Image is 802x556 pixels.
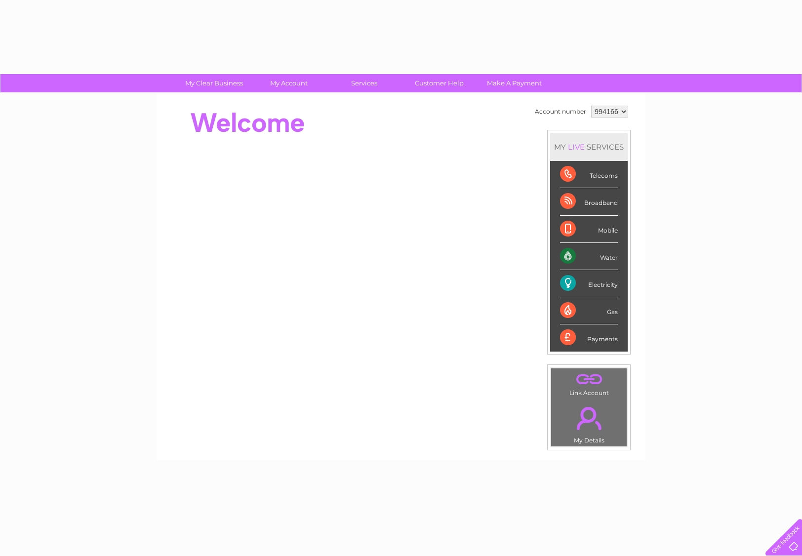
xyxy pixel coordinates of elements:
[560,270,618,297] div: Electricity
[323,74,405,92] a: Services
[173,74,255,92] a: My Clear Business
[566,142,587,152] div: LIVE
[248,74,330,92] a: My Account
[560,324,618,351] div: Payments
[560,188,618,215] div: Broadband
[560,297,618,324] div: Gas
[554,401,624,436] a: .
[532,103,589,120] td: Account number
[551,398,627,447] td: My Details
[560,243,618,270] div: Water
[474,74,555,92] a: Make A Payment
[560,161,618,188] div: Telecoms
[551,368,627,399] td: Link Account
[554,371,624,388] a: .
[560,216,618,243] div: Mobile
[399,74,480,92] a: Customer Help
[550,133,628,161] div: MY SERVICES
